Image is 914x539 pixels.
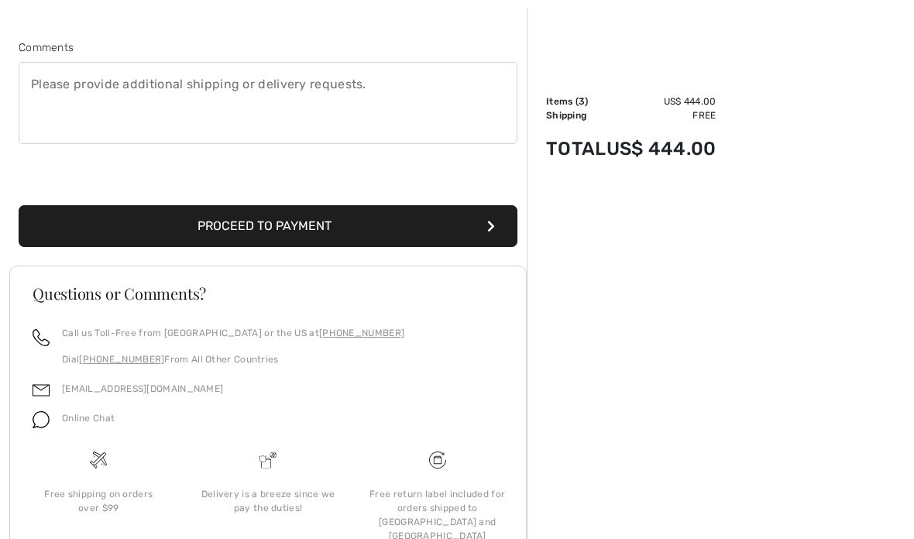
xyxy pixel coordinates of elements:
img: email [33,382,50,399]
td: US$ 444.00 [606,94,716,108]
a: [PHONE_NUMBER] [319,328,404,338]
td: US$ 444.00 [606,122,716,175]
div: Delivery is a breeze since we pay the duties! [196,487,341,515]
h3: Questions or Comments? [33,286,503,301]
a: [EMAIL_ADDRESS][DOMAIN_NAME] [62,383,223,394]
p: Call us Toll-Free from [GEOGRAPHIC_DATA] or the US at [62,326,404,340]
img: Free shipping on orders over $99 [90,451,107,469]
div: Free shipping on orders over $99 [26,487,171,515]
img: chat [33,411,50,428]
button: Proceed to Payment [19,205,517,247]
div: Comments [19,39,517,56]
td: Shipping [546,108,606,122]
img: call [33,329,50,346]
p: Dial From All Other Countries [62,352,404,366]
span: 3 [579,96,585,107]
td: Free [606,108,716,122]
img: Delivery is a breeze since we pay the duties! [259,451,277,469]
img: Free shipping on orders over $99 [429,451,446,469]
a: [PHONE_NUMBER] [79,354,164,365]
td: Items ( ) [546,94,606,108]
td: Total [546,122,606,175]
span: Online Chat [62,413,115,424]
